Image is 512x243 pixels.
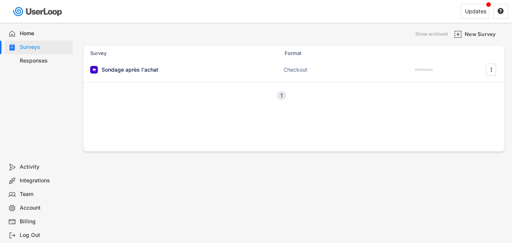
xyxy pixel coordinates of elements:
img: userloop-logo-01.svg [11,4,65,19]
div: Checkout [283,66,359,74]
div: Log Out [20,232,70,239]
div: Activity [20,163,70,171]
div: RESPONSES [415,68,433,72]
div: New Survey [465,31,503,38]
div: Format [285,50,360,56]
div: Integrations [20,177,70,184]
button:  [497,8,504,15]
text:  [498,8,504,14]
div: Sondage après l'achat [102,66,158,74]
div: Account [20,204,70,212]
div: Billing [20,218,70,225]
div: Surveys [20,44,70,51]
button:  [487,64,495,75]
div: Home [20,30,70,37]
div: Responses [20,57,70,64]
text:  [490,66,492,74]
div: Show archived [415,32,448,36]
div: Updates [465,9,486,14]
div: Team [20,191,70,198]
img: AddMajor.svg [454,30,462,38]
div: 1 [277,93,286,98]
div: Survey [90,50,242,56]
